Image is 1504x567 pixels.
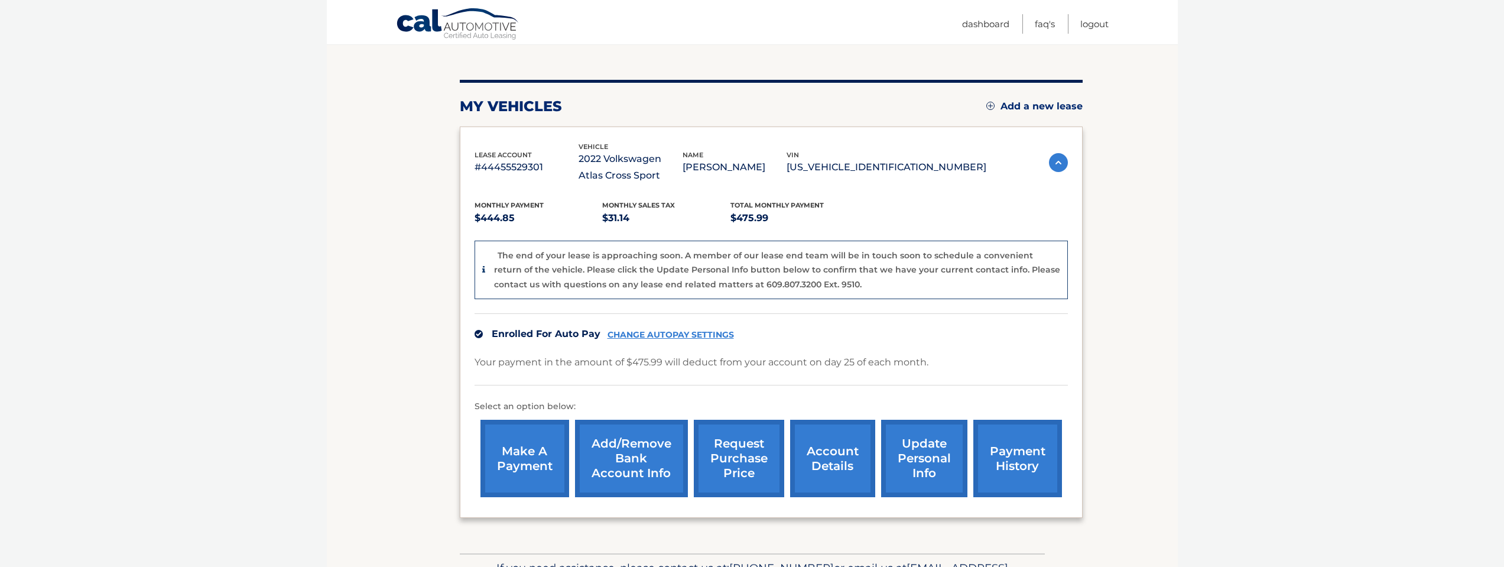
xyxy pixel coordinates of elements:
a: FAQ's [1035,14,1055,34]
img: check.svg [475,330,483,338]
a: Add a new lease [986,101,1083,112]
a: request purchase price [694,420,784,497]
span: Monthly Payment [475,201,544,209]
p: Select an option below: [475,400,1068,414]
span: lease account [475,151,532,159]
p: [US_VEHICLE_IDENTIFICATION_NUMBER] [787,159,986,176]
a: Cal Automotive [396,8,520,42]
a: payment history [973,420,1062,497]
span: vin [787,151,799,159]
a: Add/Remove bank account info [575,420,688,497]
a: Logout [1080,14,1109,34]
span: vehicle [579,142,608,151]
p: 2022 Volkswagen Atlas Cross Sport [579,151,683,184]
img: add.svg [986,102,995,110]
img: accordion-active.svg [1049,153,1068,172]
a: update personal info [881,420,967,497]
p: Your payment in the amount of $475.99 will deduct from your account on day 25 of each month. [475,354,928,371]
a: Dashboard [962,14,1009,34]
p: $31.14 [602,210,730,226]
span: name [683,151,703,159]
a: make a payment [480,420,569,497]
span: Total Monthly Payment [730,201,824,209]
p: $444.85 [475,210,603,226]
span: Monthly sales Tax [602,201,675,209]
h2: my vehicles [460,98,562,115]
p: [PERSON_NAME] [683,159,787,176]
a: CHANGE AUTOPAY SETTINGS [608,330,734,340]
p: The end of your lease is approaching soon. A member of our lease end team will be in touch soon t... [494,250,1060,290]
span: Enrolled For Auto Pay [492,328,600,339]
p: $475.99 [730,210,859,226]
p: #44455529301 [475,159,579,176]
a: account details [790,420,875,497]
